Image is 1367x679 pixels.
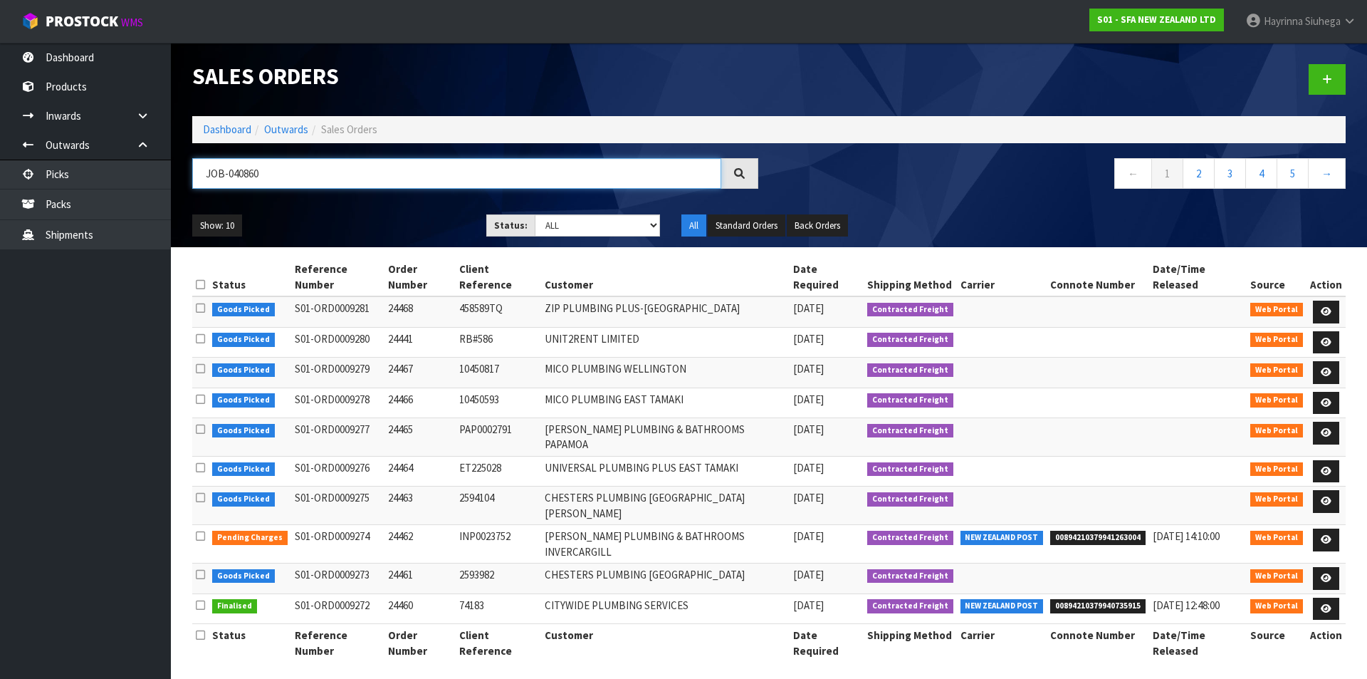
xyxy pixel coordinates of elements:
[867,492,953,507] span: Contracted Freight
[864,624,957,662] th: Shipping Method
[384,296,456,327] td: 24468
[212,393,275,408] span: Goods Picked
[867,333,953,347] span: Contracted Freight
[456,358,541,388] td: 10450817
[291,258,384,296] th: Reference Number
[384,258,456,296] th: Order Number
[456,624,541,662] th: Client Reference
[1250,462,1303,477] span: Web Portal
[203,123,251,136] a: Dashboard
[793,332,824,346] span: [DATE]
[960,531,1044,545] span: NEW ZEALAND POST
[456,594,541,624] td: 74183
[867,599,953,613] span: Contracted Freight
[264,123,308,136] a: Outwards
[291,296,384,327] td: S01-ORD0009281
[456,564,541,594] td: 2593982
[384,594,456,624] td: 24460
[456,327,541,358] td: RB#586
[867,303,953,317] span: Contracted Freight
[321,123,377,136] span: Sales Orders
[1050,531,1146,545] span: 00894210379941263004
[384,327,456,358] td: 24441
[541,487,790,525] td: CHESTERS PLUMBING [GEOGRAPHIC_DATA][PERSON_NAME]
[1308,158,1346,189] a: →
[456,258,541,296] th: Client Reference
[212,333,275,347] span: Goods Picked
[212,599,257,613] span: Finalised
[1247,624,1306,662] th: Source
[1153,598,1220,612] span: [DATE] 12:48:00
[541,327,790,358] td: UNIT2RENT LIMITED
[212,462,275,477] span: Goods Picked
[793,598,824,612] span: [DATE]
[1250,531,1303,545] span: Web Portal
[957,258,1047,296] th: Carrier
[384,564,456,594] td: 24461
[212,363,275,378] span: Goods Picked
[291,525,384,564] td: S01-ORD0009274
[1250,492,1303,507] span: Web Portal
[212,303,275,317] span: Goods Picked
[1305,14,1341,28] span: Siuhega
[1047,624,1149,662] th: Connote Number
[541,525,790,564] td: [PERSON_NAME] PLUMBING & BATHROOMS INVERCARGILL
[1250,569,1303,584] span: Web Portal
[541,624,790,662] th: Customer
[1245,158,1277,189] a: 4
[1277,158,1309,189] a: 5
[1149,258,1247,296] th: Date/Time Released
[21,12,39,30] img: cube-alt.png
[291,624,384,662] th: Reference Number
[793,423,824,436] span: [DATE]
[384,358,456,388] td: 24467
[1151,158,1183,189] a: 1
[384,456,456,487] td: 24464
[1250,303,1303,317] span: Web Portal
[793,568,824,581] span: [DATE]
[1153,529,1220,543] span: [DATE] 14:10:00
[1250,333,1303,347] span: Web Portal
[793,301,824,315] span: [DATE]
[192,158,721,189] input: Search sales orders
[209,624,291,662] th: Status
[384,418,456,457] td: 24465
[867,531,953,545] span: Contracted Freight
[793,491,824,504] span: [DATE]
[1047,258,1149,296] th: Connote Number
[1097,14,1216,26] strong: S01 - SFA NEW ZEALAND LTD
[291,456,384,487] td: S01-ORD0009276
[192,64,758,89] h1: Sales Orders
[708,214,785,237] button: Standard Orders
[780,158,1346,193] nav: Page navigation
[384,388,456,418] td: 24466
[291,327,384,358] td: S01-ORD0009280
[46,12,118,31] span: ProStock
[541,388,790,418] td: MICO PLUMBING EAST TAMAKI
[681,214,706,237] button: All
[212,531,288,545] span: Pending Charges
[456,418,541,457] td: PAP0002791
[867,462,953,477] span: Contracted Freight
[541,418,790,457] td: [PERSON_NAME] PLUMBING & BATHROOMS PAPAMOA
[456,296,541,327] td: 458589TQ
[1214,158,1246,189] a: 3
[790,258,864,296] th: Date Required
[541,594,790,624] td: CITYWIDE PLUMBING SERVICES
[1183,158,1215,189] a: 2
[790,624,864,662] th: Date Required
[1050,599,1146,613] span: 00894210379940735915
[384,525,456,564] td: 24462
[291,418,384,457] td: S01-ORD0009277
[456,456,541,487] td: ET225028
[291,358,384,388] td: S01-ORD0009279
[1250,363,1303,378] span: Web Portal
[121,16,143,29] small: WMS
[957,624,1047,662] th: Carrier
[1250,393,1303,408] span: Web Portal
[541,456,790,487] td: UNIVERSAL PLUMBING PLUS EAST TAMAKI
[384,487,456,525] td: 24463
[1149,624,1247,662] th: Date/Time Released
[541,258,790,296] th: Customer
[456,388,541,418] td: 10450593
